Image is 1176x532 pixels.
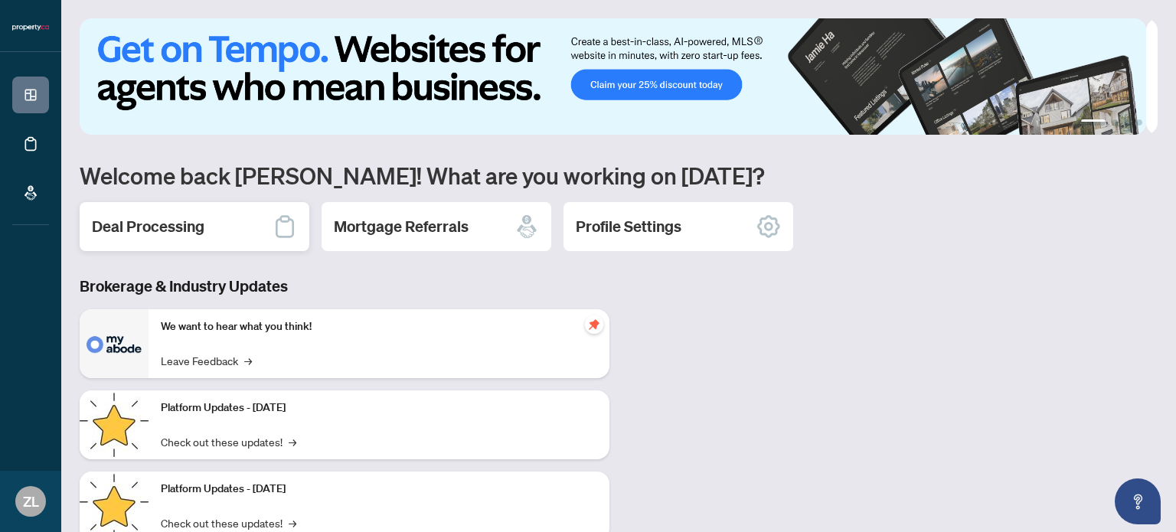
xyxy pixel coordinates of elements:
[1112,119,1118,126] button: 2
[289,433,296,450] span: →
[334,216,469,237] h2: Mortgage Referrals
[80,18,1146,135] img: Slide 0
[289,514,296,531] span: →
[585,315,603,334] span: pushpin
[12,23,49,32] img: logo
[80,161,1158,190] h1: Welcome back [PERSON_NAME]! What are you working on [DATE]?
[80,276,609,297] h3: Brokerage & Industry Updates
[161,352,252,369] a: Leave Feedback→
[23,491,39,512] span: ZL
[1136,119,1142,126] button: 4
[161,433,296,450] a: Check out these updates!→
[1115,478,1161,524] button: Open asap
[80,309,149,378] img: We want to hear what you think!
[92,216,204,237] h2: Deal Processing
[161,481,597,498] p: Platform Updates - [DATE]
[161,514,296,531] a: Check out these updates!→
[1081,119,1106,126] button: 1
[161,400,597,416] p: Platform Updates - [DATE]
[80,390,149,459] img: Platform Updates - July 21, 2025
[1124,119,1130,126] button: 3
[244,352,252,369] span: →
[576,216,681,237] h2: Profile Settings
[161,318,597,335] p: We want to hear what you think!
